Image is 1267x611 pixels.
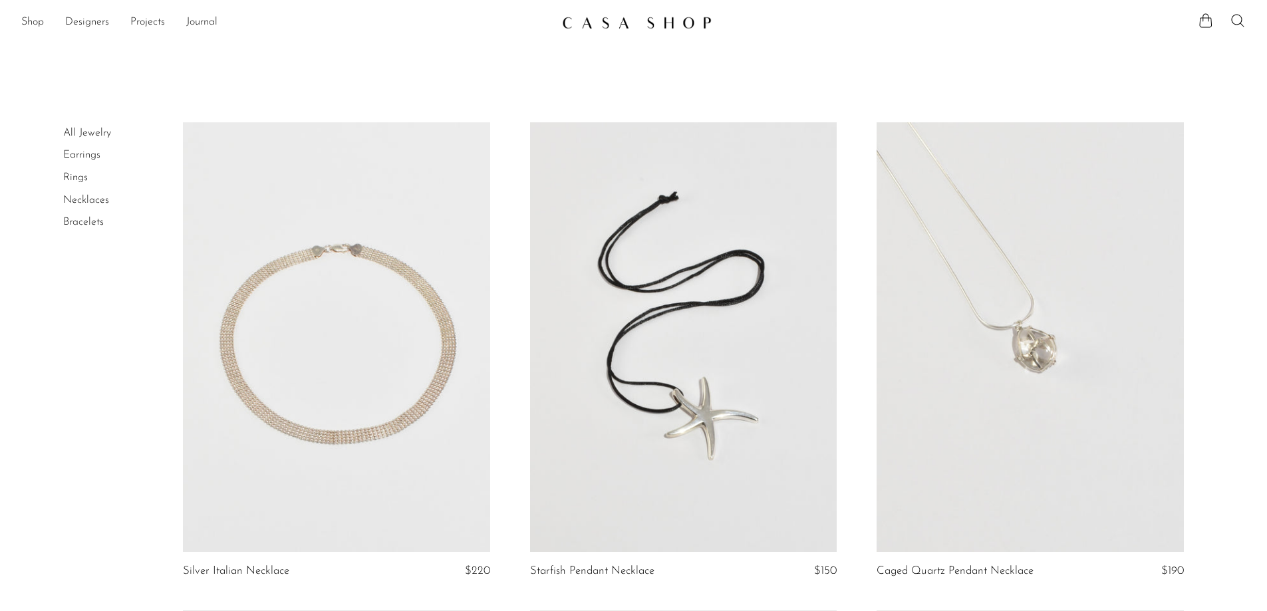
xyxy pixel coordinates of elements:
span: $150 [814,565,837,576]
a: Necklaces [63,195,109,205]
a: Journal [186,14,217,31]
a: Silver Italian Necklace [183,565,289,577]
a: Projects [130,14,165,31]
a: Shop [21,14,44,31]
a: All Jewelry [63,128,111,138]
a: Designers [65,14,109,31]
span: $220 [465,565,490,576]
a: Starfish Pendant Necklace [530,565,654,577]
a: Rings [63,172,88,183]
a: Caged Quartz Pendant Necklace [877,565,1034,577]
ul: NEW HEADER MENU [21,11,551,34]
span: $190 [1161,565,1184,576]
a: Earrings [63,150,100,160]
a: Bracelets [63,217,104,227]
nav: Desktop navigation [21,11,551,34]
